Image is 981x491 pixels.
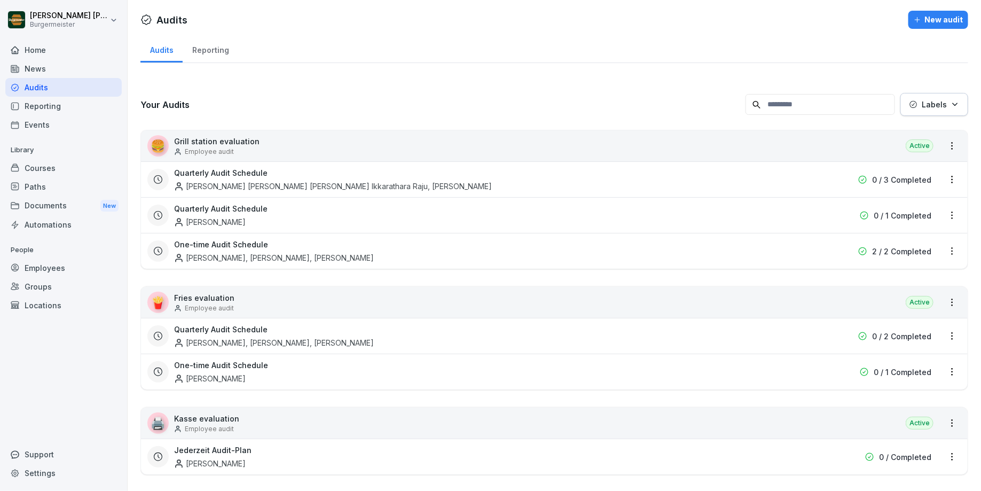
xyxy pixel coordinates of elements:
div: 🍟 [147,292,169,313]
div: Active [906,417,933,430]
h3: Quarterly Audit Schedule [174,167,268,178]
h3: Your Audits [140,99,740,111]
p: Grill station evaluation [174,136,260,147]
div: [PERSON_NAME] [174,458,246,469]
a: DocumentsNew [5,196,122,216]
p: Employee audit [185,147,234,157]
p: 2 / 2 Completed [872,246,931,257]
a: Settings [5,464,122,482]
p: Fries evaluation [174,292,234,303]
div: [PERSON_NAME] [174,216,246,228]
a: Reporting [183,35,238,63]
div: [PERSON_NAME] [174,373,246,384]
a: Groups [5,277,122,296]
div: [PERSON_NAME] [PERSON_NAME] [PERSON_NAME] Ikkarathara Raju, [PERSON_NAME] [174,181,492,192]
p: 0 / 3 Completed [872,174,931,185]
a: Employees [5,259,122,277]
a: Reporting [5,97,122,115]
p: Employee audit [185,303,234,313]
a: Events [5,115,122,134]
p: People [5,241,122,259]
h1: Audits [156,13,187,27]
h3: Quarterly Audit Schedule [174,203,268,214]
p: Labels [922,99,947,110]
p: 0 / 1 Completed [874,367,931,378]
a: Automations [5,215,122,234]
div: Documents [5,196,122,216]
div: 🍔 [147,135,169,157]
div: Active [906,296,933,309]
p: [PERSON_NAME] [PERSON_NAME] [PERSON_NAME] [30,11,108,20]
h3: Jederzeit Audit-Plan [174,445,252,456]
p: Burgermeister [30,21,108,28]
h3: One-time Audit Schedule [174,360,268,371]
div: New audit [914,14,963,26]
a: News [5,59,122,78]
div: Active [906,139,933,152]
button: Labels [900,93,968,116]
div: Support [5,445,122,464]
div: New [100,200,119,212]
p: 0 / 2 Completed [872,331,931,342]
p: 0 / Completed [879,451,931,463]
div: [PERSON_NAME], [PERSON_NAME], [PERSON_NAME] [174,337,374,348]
h3: Quarterly Audit Schedule [174,324,268,335]
button: New audit [908,11,968,29]
div: 🖨️ [147,412,169,434]
a: Audits [140,35,183,63]
a: Locations [5,296,122,315]
p: 0 / 1 Completed [874,210,931,221]
div: [PERSON_NAME], [PERSON_NAME], [PERSON_NAME] [174,252,374,263]
h3: One-time Audit Schedule [174,239,268,250]
a: Audits [5,78,122,97]
p: Employee audit [185,424,234,434]
p: Library [5,142,122,159]
a: Home [5,41,122,59]
a: Courses [5,159,122,177]
p: Kasse evaluation [174,413,239,424]
a: Paths [5,177,122,196]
